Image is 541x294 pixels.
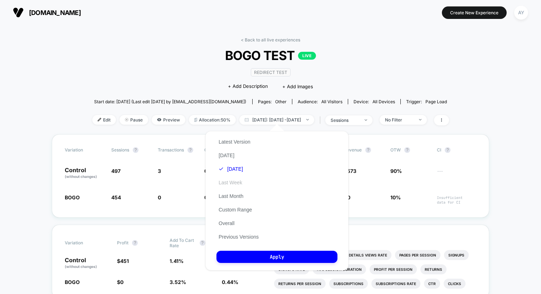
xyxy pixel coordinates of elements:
[390,147,430,153] span: OTW
[298,99,342,104] div: Audience:
[424,279,440,289] li: Ctr
[194,118,197,122] img: rebalance
[158,194,161,200] span: 0
[65,279,80,285] span: BOGO
[419,119,421,120] img: end
[110,48,431,63] span: BOGO TEST
[189,115,236,125] span: Allocation: 50%
[348,99,400,104] span: Device:
[420,264,447,274] li: Returns
[98,118,101,121] img: edit
[65,194,80,200] span: BOGO
[120,258,129,264] span: 451
[372,99,395,104] span: all devices
[170,258,184,264] span: 1.41 %
[216,139,253,145] button: Latest Version
[65,167,104,179] p: Control
[331,118,359,123] div: sessions
[274,238,476,243] p: Would like to see more reports?
[222,279,238,285] span: 0.44 %
[437,195,476,205] span: Insufficient data for CI
[371,279,420,289] li: Subscriptions Rate
[94,99,246,104] span: Start date: [DATE] (Last edit [DATE] by [EMAIL_ADDRESS][DOMAIN_NAME])
[365,147,371,153] button: ?
[241,37,300,43] a: < Back to all live experiences
[395,250,440,260] li: Pages Per Session
[117,240,128,245] span: Profit
[514,6,528,20] div: AY
[158,168,161,174] span: 3
[216,166,245,172] button: [DATE]
[251,68,291,76] span: Redirect Test
[111,194,121,200] span: 454
[216,206,254,213] button: Custom Range
[274,279,326,289] li: Returns Per Session
[326,250,391,260] li: Product Details Views Rate
[437,169,476,179] span: ---
[65,238,104,248] span: Variation
[152,115,185,125] span: Preview
[216,234,261,240] button: Previous Versions
[111,168,121,174] span: 497
[187,147,193,153] button: ?
[298,52,316,60] p: LIVE
[117,279,123,285] span: $
[258,99,287,104] div: Pages:
[111,147,129,153] span: Sessions
[306,119,309,120] img: end
[406,99,447,104] div: Trigger:
[444,279,466,289] li: Clicks
[11,7,83,18] button: [DOMAIN_NAME]
[425,99,447,104] span: Page Load
[158,147,184,153] span: Transactions
[132,240,138,246] button: ?
[390,194,401,200] span: 10%
[245,118,249,121] img: calendar
[444,250,469,260] li: Signups
[445,147,450,153] button: ?
[442,6,507,19] button: Create New Experience
[92,115,116,125] span: Edit
[216,251,337,263] button: Apply
[216,193,245,199] button: Last Month
[133,147,138,153] button: ?
[318,115,325,125] span: |
[13,7,24,18] img: Visually logo
[120,279,123,285] span: 0
[275,99,287,104] span: other
[65,147,104,153] span: Variation
[65,257,110,269] p: Control
[125,118,128,121] img: end
[228,83,268,90] span: + Add Description
[437,147,476,153] span: CI
[65,264,97,269] span: (without changes)
[365,119,367,121] img: end
[170,279,186,285] span: 3.52 %
[385,117,414,123] div: No Filter
[65,174,97,179] span: (without changes)
[117,258,129,264] span: $
[390,168,402,174] span: 90%
[216,152,237,159] button: [DATE]
[239,115,314,125] span: [DATE]: [DATE] - [DATE]
[404,147,410,153] button: ?
[329,279,368,289] li: Subscriptions
[512,5,530,20] button: AY
[216,179,244,186] button: Last Week
[216,220,237,226] button: Overall
[321,99,342,104] span: All Visitors
[29,9,81,16] span: [DOMAIN_NAME]
[120,115,148,125] span: Pause
[370,264,417,274] li: Profit Per Session
[282,84,313,89] span: + Add Images
[170,238,196,248] span: Add To Cart Rate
